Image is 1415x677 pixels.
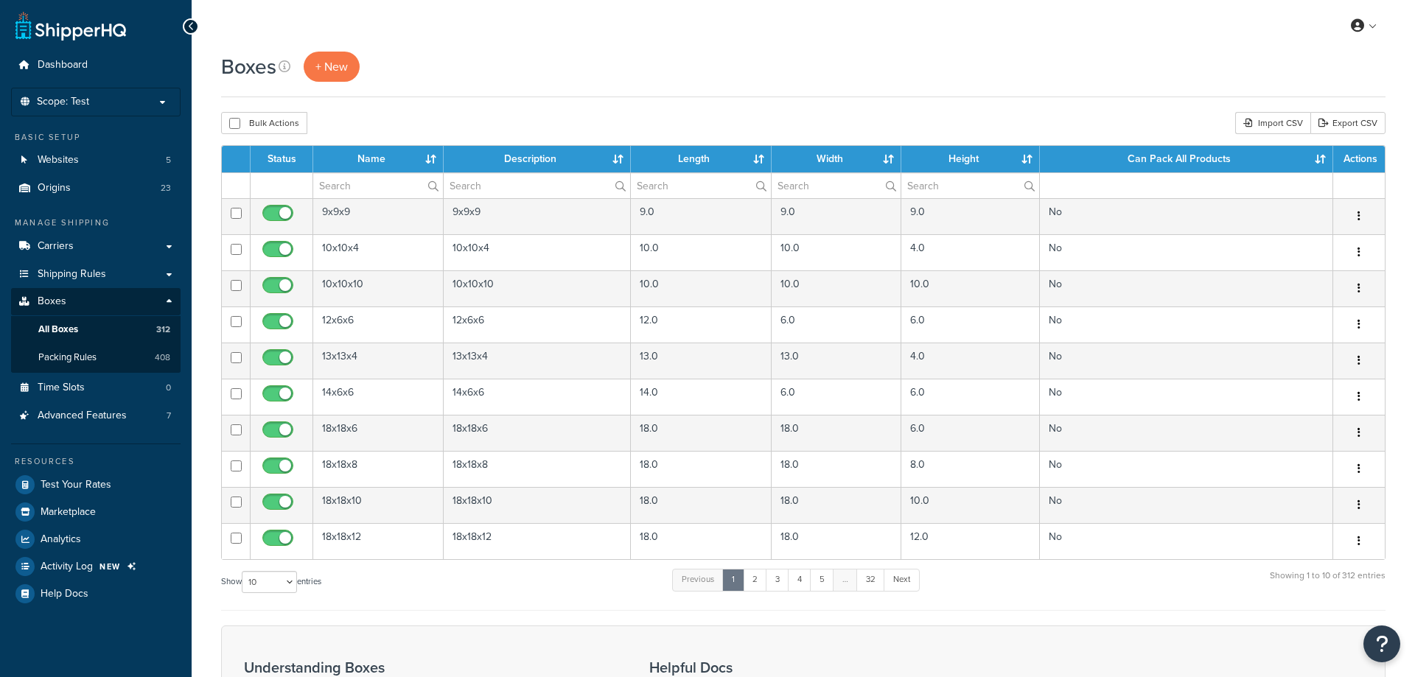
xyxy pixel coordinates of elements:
[313,415,444,451] td: 18x18x6
[444,487,630,523] td: 18x18x10
[11,147,181,174] a: Websites 5
[1040,198,1333,234] td: No
[833,569,858,591] a: …
[313,451,444,487] td: 18x18x8
[856,569,885,591] a: 32
[631,146,772,172] th: Length : activate to sort column ascending
[167,410,171,422] span: 7
[901,270,1039,306] td: 10.0
[649,659,881,676] h3: Helpful Docs
[1363,625,1400,662] button: Open Resource Center
[11,52,181,79] li: Dashboard
[313,198,444,234] td: 9x9x9
[1040,379,1333,415] td: No
[901,198,1039,234] td: 9.0
[244,659,612,676] h3: Understanding Boxes
[810,569,834,591] a: 5
[41,533,81,546] span: Analytics
[631,451,772,487] td: 18.0
[11,217,181,229] div: Manage Shipping
[901,343,1039,379] td: 4.0
[901,451,1039,487] td: 8.0
[444,451,630,487] td: 18x18x8
[313,270,444,306] td: 10x10x10
[901,173,1038,198] input: Search
[444,306,630,343] td: 12x6x6
[156,323,170,336] span: 312
[1040,270,1333,306] td: No
[11,288,181,315] a: Boxes
[631,198,772,234] td: 9.0
[11,261,181,288] li: Shipping Rules
[11,374,181,401] li: Time Slots
[41,506,96,519] span: Marketplace
[41,588,88,600] span: Help Docs
[1235,112,1310,134] div: Import CSV
[901,487,1039,523] td: 10.0
[38,295,66,308] span: Boxes
[772,306,901,343] td: 6.0
[772,487,901,523] td: 18.0
[772,173,901,198] input: Search
[444,198,630,234] td: 9x9x9
[772,198,901,234] td: 9.0
[242,571,297,593] select: Showentries
[11,175,181,202] li: Origins
[11,233,181,260] a: Carriers
[38,323,78,336] span: All Boxes
[315,58,348,75] span: + New
[11,147,181,174] li: Websites
[901,415,1039,451] td: 6.0
[221,571,321,593] label: Show entries
[37,96,89,108] span: Scope: Test
[672,569,724,591] a: Previous
[313,146,444,172] th: Name : activate to sort column ascending
[11,402,181,429] a: Advanced Features 7
[38,382,85,394] span: Time Slots
[11,455,181,468] div: Resources
[166,154,171,166] span: 5
[251,146,313,172] th: Status
[38,59,88,71] span: Dashboard
[313,379,444,415] td: 14x6x6
[11,316,181,343] a: All Boxes 312
[1333,146,1385,172] th: Actions
[901,379,1039,415] td: 6.0
[1040,234,1333,270] td: No
[743,569,767,591] a: 2
[161,182,171,194] span: 23
[884,569,920,591] a: Next
[99,561,121,572] span: NEW
[11,344,181,371] a: Packing Rules 408
[38,351,97,364] span: Packing Rules
[1270,567,1386,599] div: Showing 1 to 10 of 312 entries
[631,487,772,523] td: 18.0
[631,270,772,306] td: 10.0
[15,11,126,41] a: ShipperHQ Home
[11,471,181,498] a: Test Your Rates
[1040,343,1333,379] td: No
[631,379,772,415] td: 14.0
[766,569,789,591] a: 3
[313,487,444,523] td: 18x18x10
[444,146,630,172] th: Description : activate to sort column ascending
[11,580,181,607] a: Help Docs
[38,182,71,194] span: Origins
[444,234,630,270] td: 10x10x4
[41,561,93,573] span: Activity Log
[11,553,181,580] li: Activity Log
[444,379,630,415] td: 14x6x6
[11,553,181,580] a: Activity Log NEW
[631,523,772,559] td: 18.0
[221,52,276,81] h1: Boxes
[11,402,181,429] li: Advanced Features
[772,146,901,172] th: Width : activate to sort column ascending
[11,344,181,371] li: Packing Rules
[1040,306,1333,343] td: No
[166,382,171,394] span: 0
[11,499,181,525] a: Marketplace
[1040,451,1333,487] td: No
[221,112,307,134] button: Bulk Actions
[444,343,630,379] td: 13x13x4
